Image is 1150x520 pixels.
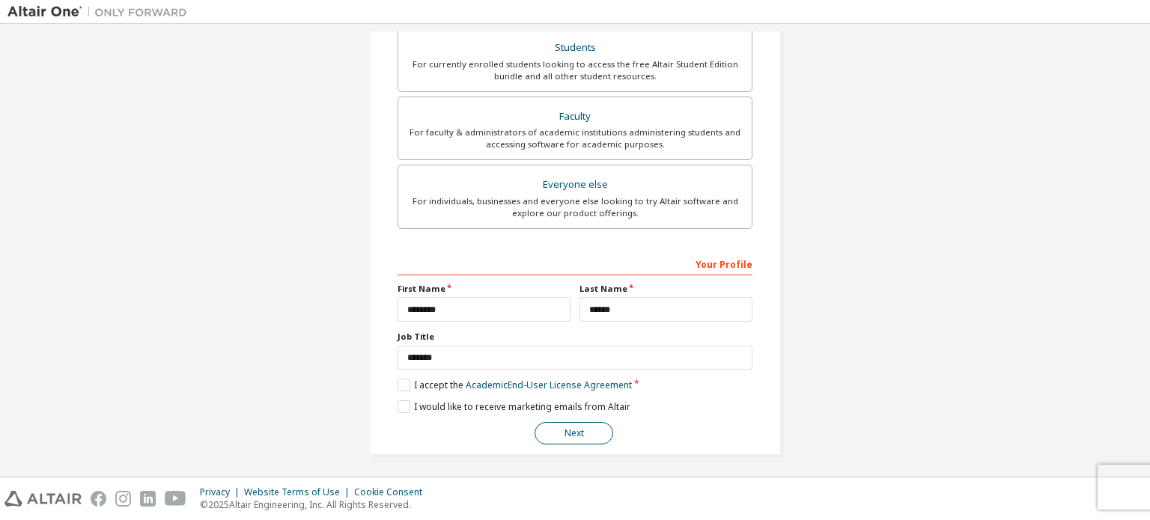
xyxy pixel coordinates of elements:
[244,486,354,498] div: Website Terms of Use
[115,491,131,507] img: instagram.svg
[4,491,82,507] img: altair_logo.svg
[535,422,613,444] button: Next
[407,126,743,150] div: For faculty & administrators of academic institutions administering students and accessing softwa...
[91,491,106,507] img: facebook.svg
[354,486,431,498] div: Cookie Consent
[140,491,156,507] img: linkedin.svg
[165,491,186,507] img: youtube.svg
[398,400,630,413] label: I would like to receive marketing emails from Altair
[407,37,743,58] div: Students
[407,195,743,219] div: For individuals, businesses and everyone else looking to try Altair software and explore our prod...
[407,58,743,82] div: For currently enrolled students looking to access the free Altair Student Edition bundle and all ...
[200,498,431,511] p: © 2025 Altair Engineering, Inc. All Rights Reserved.
[466,379,632,391] a: Academic End-User License Agreement
[398,283,571,295] label: First Name
[200,486,244,498] div: Privacy
[407,174,743,195] div: Everyone else
[398,251,752,275] div: Your Profile
[398,379,632,391] label: I accept the
[398,331,752,343] label: Job Title
[579,283,752,295] label: Last Name
[407,106,743,127] div: Faculty
[7,4,195,19] img: Altair One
